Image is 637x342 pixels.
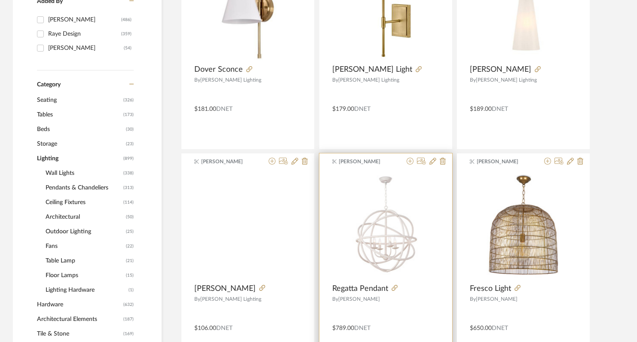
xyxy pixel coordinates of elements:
span: DNET [216,106,233,112]
span: Seating [37,93,121,107]
span: $189.00 [470,106,492,112]
span: Fresco Light [470,284,511,293]
span: Regatta Pendant [332,284,388,293]
span: $106.00 [194,325,216,331]
span: Tile & Stone [37,327,121,341]
span: (169) [123,327,134,341]
span: [PERSON_NAME] Light [332,65,412,74]
span: [PERSON_NAME] [476,296,518,302]
img: Regatta Pendant [332,172,439,279]
span: DNET [354,106,371,112]
div: [PERSON_NAME] [48,13,121,27]
span: Wall Lights [46,166,121,180]
span: (23) [126,137,134,151]
span: By [194,77,200,82]
span: (50) [126,210,134,224]
span: By [332,77,338,82]
span: (173) [123,108,134,122]
span: $179.00 [332,106,354,112]
span: DNET [492,325,508,331]
span: [PERSON_NAME] Lighting [200,77,261,82]
span: (1) [129,283,134,297]
span: $181.00 [194,106,216,112]
span: (187) [123,312,134,326]
span: (313) [123,181,134,195]
span: Architectural [46,210,124,224]
span: Table Lamp [46,253,124,268]
span: Beds [37,122,124,137]
span: (21) [126,254,134,268]
span: DNET [216,325,233,331]
img: Fresco Light [470,172,577,279]
span: Lighting [37,151,121,166]
span: Floor Lamps [46,268,124,283]
span: (30) [126,122,134,136]
div: [PERSON_NAME] [48,41,124,55]
span: DNET [354,325,371,331]
span: [PERSON_NAME] [477,158,531,165]
span: (899) [123,152,134,165]
span: Storage [37,137,124,151]
div: (54) [124,41,132,55]
span: Outdoor Lighting [46,224,124,239]
span: [PERSON_NAME] Lighting [476,77,537,82]
div: (359) [121,27,132,41]
span: Hardware [37,297,121,312]
span: Architectural Elements [37,312,121,327]
span: By [470,77,476,82]
span: By [470,296,476,302]
div: Raye Design [48,27,121,41]
span: Ceiling Fixtures [46,195,121,210]
span: (25) [126,225,134,238]
span: [PERSON_NAME] Lighting [338,77,399,82]
span: Category [37,81,61,89]
span: By [332,296,338,302]
span: [PERSON_NAME] [194,284,256,293]
span: (326) [123,93,134,107]
span: $650.00 [470,325,492,331]
span: [PERSON_NAME] Lighting [200,296,261,302]
span: Lighting Hardware [46,283,126,297]
span: [PERSON_NAME] [470,65,531,74]
span: Pendants & Chandeliers [46,180,121,195]
span: By [194,296,200,302]
span: (15) [126,269,134,282]
div: (486) [121,13,132,27]
span: [PERSON_NAME] [201,158,255,165]
span: Dover Sconce [194,65,243,74]
span: DNET [492,106,508,112]
span: $789.00 [332,325,354,331]
span: Tables [37,107,121,122]
span: Fans [46,239,124,253]
span: (114) [123,195,134,209]
span: (22) [126,239,134,253]
span: [PERSON_NAME] [339,158,393,165]
span: (632) [123,298,134,311]
span: [PERSON_NAME] [338,296,380,302]
span: (338) [123,166,134,180]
